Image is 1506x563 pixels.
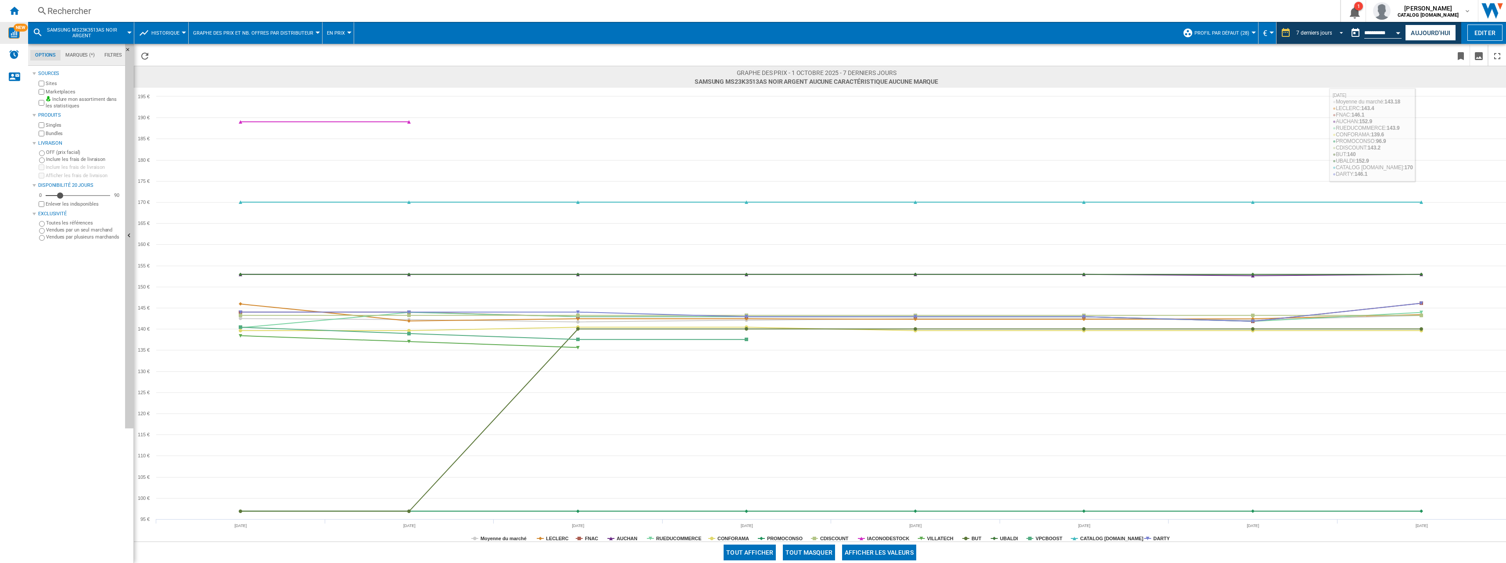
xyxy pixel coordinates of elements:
[138,390,150,395] tspan: 125 €
[46,191,110,200] md-slider: Disponibilité
[46,96,51,101] img: mysite-bg-18x18.png
[46,130,122,137] label: Bundles
[1398,12,1459,18] b: CATALOG [DOMAIN_NAME]
[546,536,568,541] tspan: LECLERC
[39,221,45,227] input: Toutes les références
[46,164,122,171] label: Inclure les frais de livraison
[39,228,45,234] input: Vendues par un seul marchand
[39,131,44,136] input: Bundles
[39,122,44,128] input: Singles
[8,27,20,39] img: wise-card.svg
[741,524,753,528] tspan: [DATE]
[767,536,803,541] tspan: PROMOCONSO
[151,30,179,36] span: Historique
[38,182,122,189] div: Disponibilité 20 Jours
[47,5,1317,17] div: Rechercher
[572,524,584,528] tspan: [DATE]
[1467,25,1502,41] button: Editer
[1488,45,1506,66] button: Plein écran
[46,149,122,156] label: OFF (prix facial)
[125,44,134,428] button: Masquer
[136,45,154,66] button: Recharger
[193,22,318,44] div: Graphe des prix et nb. offres par distributeur
[46,201,122,207] label: Enlever les indisponibles
[138,453,150,458] tspan: 110 €
[820,536,849,541] tspan: CDISCOUNT
[783,545,835,560] button: Tout masquer
[46,220,122,226] label: Toutes les références
[39,89,44,95] input: Marketplaces
[138,305,150,310] tspan: 145 €
[39,235,45,241] input: Vendues par plusieurs marchands
[909,524,922,528] tspan: [DATE]
[38,70,122,77] div: Sources
[1391,24,1406,39] button: Open calendar
[138,432,150,437] tspan: 115 €
[61,50,100,61] md-tab-item: Marques (*)
[140,517,150,522] tspan: 95 €
[138,474,150,480] tspan: 105 €
[717,536,749,541] tspan: CONFORAMA
[1452,45,1470,66] button: Créer un favoris
[9,49,19,60] img: alerts-logo.svg
[193,30,313,36] span: Graphe des prix et nb. offres par distributeur
[138,200,150,205] tspan: 170 €
[138,347,150,353] tspan: 135 €
[46,156,122,163] label: Inclure les frais de livraison
[1259,22,1277,44] md-menu: Currency
[1263,22,1272,44] div: €
[138,136,150,141] tspan: 185 €
[14,24,28,32] span: NEW
[39,97,44,108] input: Inclure mon assortiment dans les statistiques
[1416,524,1428,528] tspan: [DATE]
[47,27,117,39] span: SAMSUNG MS23K3513AS NOIR ARGENT
[47,22,126,44] button: SAMSUNG MS23K3513AS NOIR ARGENT
[138,242,150,247] tspan: 160 €
[46,80,122,87] label: Sites
[1000,536,1018,541] tspan: UBALDI
[139,22,184,44] div: Historique
[46,172,122,179] label: Afficher les frais de livraison
[927,536,954,541] tspan: VILLATECH
[972,536,982,541] tspan: BUT
[1183,22,1254,44] div: Profil par défaut (28)
[138,221,150,226] tspan: 165 €
[138,94,150,99] tspan: 195 €
[1080,536,1144,541] tspan: CATALOG [DOMAIN_NAME]
[842,545,916,560] button: Afficher les valeurs
[1354,2,1363,11] div: 1
[656,536,701,541] tspan: RUEDUCOMMERCE
[585,536,598,541] tspan: FNAC
[38,112,122,119] div: Produits
[138,157,150,163] tspan: 180 €
[695,77,938,86] span: SAMSUNG MS23K3513AS NOIR ARGENT Aucune caractéristique Aucune marque
[1263,29,1267,38] span: €
[100,50,127,61] md-tab-item: Filtres
[1036,536,1062,541] tspan: VPCBOOST
[46,234,122,240] label: Vendues par plusieurs marchands
[327,30,345,36] span: En prix
[138,263,150,268] tspan: 155 €
[39,81,44,86] input: Sites
[125,44,136,60] button: Masquer
[37,192,44,199] div: 0
[138,495,150,501] tspan: 100 €
[38,140,122,147] div: Livraison
[327,22,349,44] button: En prix
[151,22,184,44] button: Historique
[1194,22,1254,44] button: Profil par défaut (28)
[46,96,122,110] label: Inclure mon assortiment dans les statistiques
[1247,524,1259,528] tspan: [DATE]
[1078,524,1090,528] tspan: [DATE]
[1347,22,1403,44] div: Ce rapport est basé sur une date antérieure à celle d'aujourd'hui.
[39,201,44,207] input: Afficher les frais de livraison
[138,326,150,331] tspan: 140 €
[39,150,45,156] input: OFF (prix facial)
[1373,2,1391,20] img: profile.jpg
[1153,536,1170,541] tspan: DARTY
[32,22,129,44] div: SAMSUNG MS23K3513AS NOIR ARGENT
[138,369,150,374] tspan: 130 €
[724,545,776,560] button: Tout afficher
[1194,30,1249,36] span: Profil par défaut (28)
